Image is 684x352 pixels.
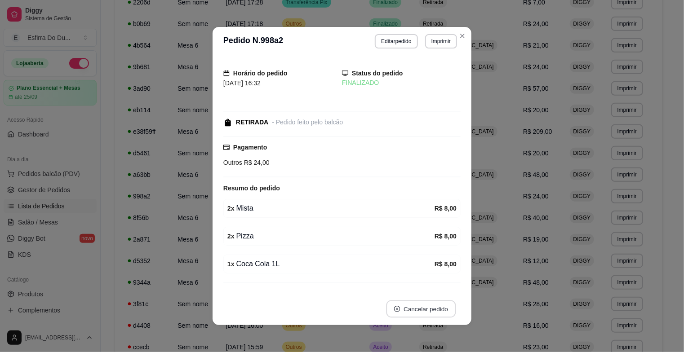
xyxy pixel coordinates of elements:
div: - Pedido feito pelo balcão [272,118,343,127]
button: Editarpedido [375,34,418,48]
strong: Pagamento [233,144,267,151]
strong: 2 x [227,205,235,212]
strong: R$ 8,00 [435,260,457,268]
button: Imprimir [425,34,457,48]
strong: R$ 8,00 [435,205,457,212]
strong: 2 x [227,233,235,240]
button: Close [455,29,470,43]
strong: Resumo do pedido [223,185,280,192]
div: Mista [227,203,435,214]
strong: R$ 8,00 [435,233,457,240]
strong: Horário do pedido [233,70,288,77]
span: [DATE] 16:32 [223,79,261,87]
div: FINALIZADO [342,78,461,88]
strong: Status do pedido [352,70,403,77]
span: R$ 24,00 [435,289,461,299]
div: Pizza [227,231,435,242]
span: desktop [342,70,348,76]
button: close-circleCancelar pedido [386,300,456,318]
span: R$ 24,00 [242,159,270,166]
span: credit-card [223,144,230,150]
div: RETIRADA [236,118,268,127]
div: Coca Cola 1L [227,259,435,269]
h3: Pedido N. 998a2 [223,34,283,48]
strong: 1 x [227,260,235,268]
span: Outros [223,159,242,166]
span: calendar [223,70,230,76]
span: close-circle [394,306,400,312]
